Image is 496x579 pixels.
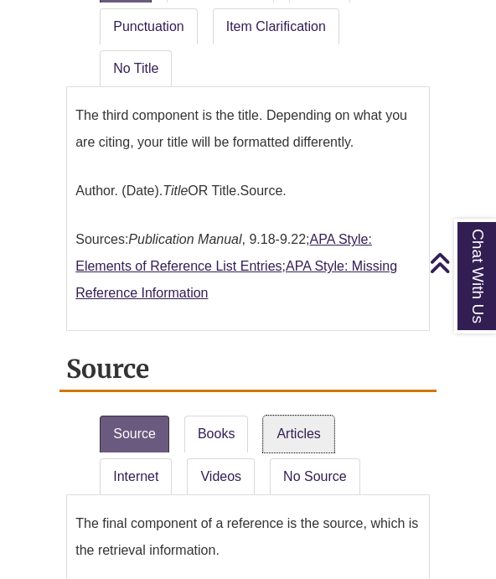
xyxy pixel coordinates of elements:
p: The final component of a reference is the source, which is the retrieval information. [75,504,421,571]
em: Title [163,184,188,198]
a: Books [184,416,248,452]
a: Videos [187,458,255,495]
a: Articles [263,416,333,452]
p: The third component is the title. Depending on what you are citing, your title will be formatted ... [75,96,421,163]
em: Publication Manual [128,232,241,246]
a: Source [100,416,169,452]
p: Author. (Date). Source. [75,171,421,211]
a: Internet [100,458,172,495]
a: Back to Top [429,251,492,274]
span: OR Title. [163,184,240,198]
h2: Source [59,348,437,392]
p: Sources: , 9.18-9.22; ; [75,220,421,313]
a: No Source [270,458,360,495]
a: Punctuation [100,8,198,45]
a: No Title [100,50,172,87]
a: Item Clarification [213,8,339,45]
